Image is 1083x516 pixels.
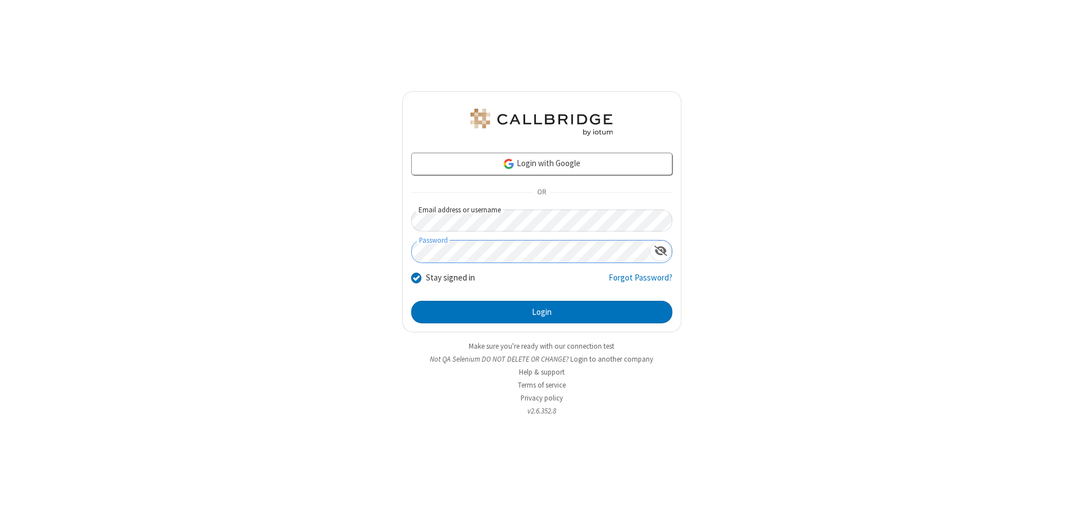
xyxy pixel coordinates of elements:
img: google-icon.png [503,158,515,170]
img: QA Selenium DO NOT DELETE OR CHANGE [468,109,615,136]
a: Login with Google [411,153,672,175]
li: Not QA Selenium DO NOT DELETE OR CHANGE? [402,354,681,364]
a: Terms of service [518,380,566,390]
input: Email address or username [411,210,672,232]
a: Privacy policy [521,393,563,403]
span: OR [532,185,551,201]
li: v2.6.352.8 [402,406,681,416]
div: Show password [650,241,672,261]
label: Stay signed in [426,272,475,284]
button: Login to another company [570,354,653,364]
button: Login [411,301,672,323]
a: Help & support [519,367,565,377]
a: Make sure you're ready with our connection test [469,341,614,351]
input: Password [412,241,650,263]
a: Forgot Password? [609,272,672,293]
